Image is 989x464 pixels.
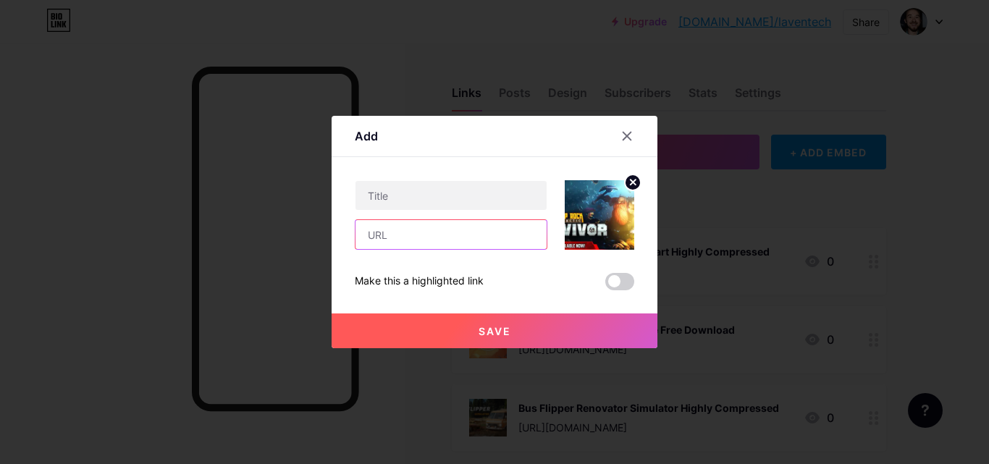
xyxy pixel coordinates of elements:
input: Title [355,181,547,210]
input: URL [355,220,547,249]
div: Make this a highlighted link [355,273,484,290]
img: link_thumbnail [565,180,634,250]
button: Save [332,313,657,348]
span: Save [479,325,511,337]
div: Add [355,127,378,145]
